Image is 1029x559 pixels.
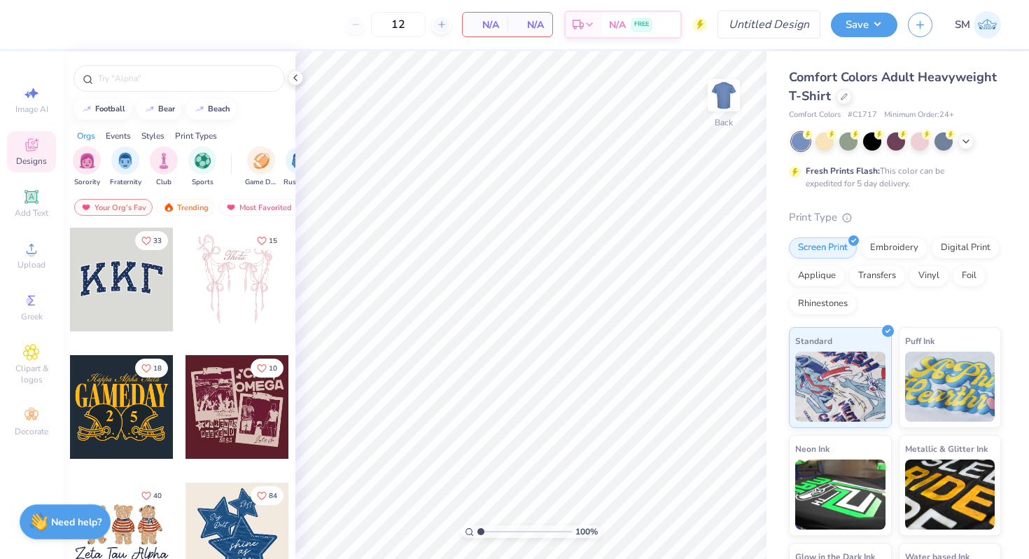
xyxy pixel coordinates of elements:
strong: Fresh Prints Flash: [806,165,880,177]
img: most_fav.gif [80,202,92,212]
span: Comfort Colors [789,109,841,121]
div: Digital Print [932,237,1000,258]
button: Like [135,231,168,250]
div: filter for Sports [188,146,216,188]
div: Print Type [789,209,1001,226]
span: Add Text [15,207,48,219]
button: filter button [283,146,316,188]
input: Untitled Design [717,11,820,39]
span: Minimum Order: 24 + [884,109,954,121]
span: 84 [269,492,277,499]
button: filter button [188,146,216,188]
div: beach [208,105,230,113]
span: Clipart & logos [7,363,56,385]
span: Club [156,177,171,188]
span: SM [955,17,970,33]
span: Upload [17,259,45,270]
img: Metallic & Glitter Ink [905,460,995,530]
input: Try "Alpha" [97,71,276,85]
img: Rush & Bid Image [292,153,308,169]
div: Most Favorited [219,199,298,216]
input: – – [371,12,426,37]
span: Decorate [15,426,48,437]
img: Puff Ink [905,352,995,422]
div: This color can be expedited for 5 day delivery. [806,165,978,190]
span: Neon Ink [795,441,829,456]
button: beach [186,99,237,120]
button: Save [831,13,897,37]
button: Like [251,486,283,505]
div: Your Org's Fav [74,199,153,216]
div: filter for Game Day [245,146,277,188]
span: 15 [269,237,277,244]
span: Image AI [15,104,48,115]
img: Sharlize Moayedi [974,11,1001,39]
div: Transfers [849,265,905,287]
div: Events [106,130,131,142]
img: Sorority Image [79,153,95,169]
img: most_fav.gif [225,202,237,212]
div: filter for Fraternity [110,146,141,188]
img: trend_line.gif [81,105,92,113]
span: Fraternity [110,177,141,188]
img: trending.gif [163,202,174,212]
span: N/A [471,18,499,32]
span: # C1717 [848,109,877,121]
div: bear [158,105,175,113]
img: Sports Image [195,153,211,169]
span: 40 [153,492,162,499]
img: Neon Ink [795,460,885,530]
button: filter button [150,146,178,188]
span: Sorority [74,177,100,188]
button: Like [251,231,283,250]
button: Like [135,486,168,505]
img: trend_line.gif [144,105,155,113]
span: Game Day [245,177,277,188]
div: Foil [953,265,986,287]
button: filter button [73,146,101,188]
button: football [73,99,132,120]
span: N/A [609,18,626,32]
span: Comfort Colors Adult Heavyweight T-Shirt [789,69,997,104]
div: filter for Rush & Bid [283,146,316,188]
img: Fraternity Image [118,153,133,169]
span: 18 [153,365,162,372]
div: Screen Print [789,237,857,258]
div: Embroidery [861,237,927,258]
div: Applique [789,265,845,287]
span: Sports [192,177,213,188]
div: Back [715,116,733,129]
span: 10 [269,365,277,372]
button: Like [135,359,168,378]
div: filter for Club [150,146,178,188]
strong: Need help? [51,516,101,529]
div: football [95,105,125,113]
div: Print Types [175,130,217,142]
span: Designs [16,156,47,167]
span: Greek [21,311,43,322]
span: 100 % [575,525,598,538]
button: filter button [245,146,277,188]
span: 33 [153,237,162,244]
img: Club Image [156,153,171,169]
button: filter button [110,146,141,188]
span: Rush & Bid [283,177,316,188]
div: Styles [141,130,164,142]
img: Game Day Image [253,153,269,169]
span: Puff Ink [905,333,934,348]
a: SM [955,11,1001,39]
span: N/A [516,18,544,32]
div: Orgs [77,130,95,142]
div: Trending [157,199,215,216]
span: Metallic & Glitter Ink [905,441,988,456]
button: bear [136,99,181,120]
span: Standard [795,333,832,348]
img: trend_line.gif [194,105,205,113]
button: Like [251,359,283,378]
div: filter for Sorority [73,146,101,188]
img: Standard [795,352,885,422]
div: Vinyl [909,265,948,287]
div: Rhinestones [789,294,857,315]
img: Back [710,81,738,109]
span: FREE [634,20,649,29]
